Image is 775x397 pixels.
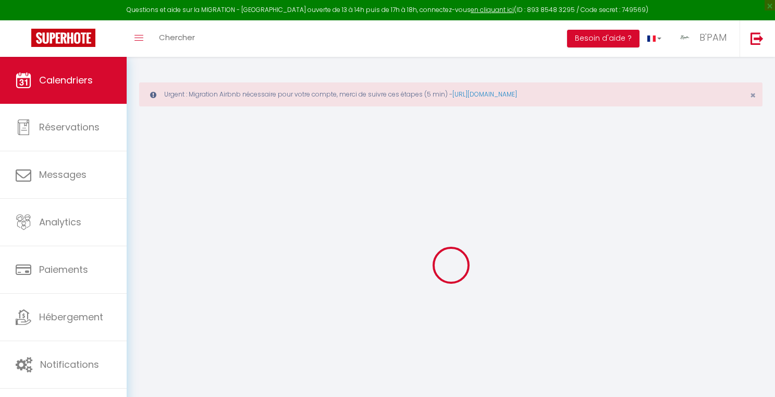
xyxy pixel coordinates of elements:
[40,358,99,371] span: Notifications
[751,32,764,45] img: logout
[567,30,639,47] button: Besoin d'aide ?
[669,20,740,57] a: ... B'PAM
[39,215,81,228] span: Analytics
[39,263,88,276] span: Paiements
[39,74,93,87] span: Calendriers
[471,5,514,14] a: en cliquant ici
[452,90,517,99] a: [URL][DOMAIN_NAME]
[151,20,203,57] a: Chercher
[677,30,693,45] img: ...
[159,32,195,43] span: Chercher
[699,31,727,44] span: B'PAM
[31,29,95,47] img: Super Booking
[731,353,775,397] iframe: LiveChat chat widget
[139,82,762,106] div: Urgent : Migration Airbnb nécessaire pour votre compte, merci de suivre ces étapes (5 min) -
[39,121,100,134] span: Réservations
[750,91,756,100] button: Close
[39,310,103,323] span: Hébergement
[750,89,756,102] span: ×
[39,168,87,181] span: Messages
